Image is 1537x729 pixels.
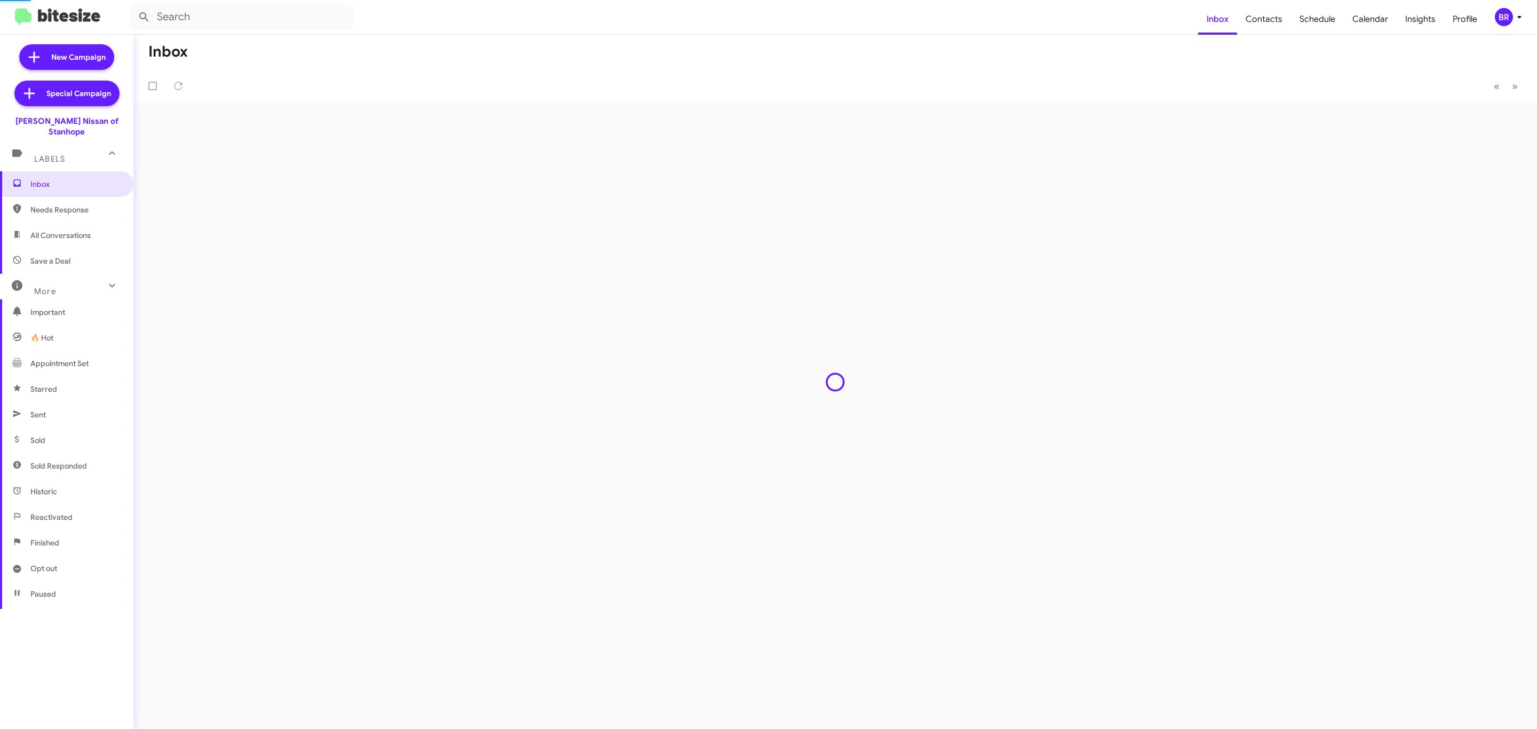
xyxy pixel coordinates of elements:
span: Sold [30,435,45,446]
span: Finished [30,537,59,548]
h1: Inbox [148,43,188,60]
span: Historic [30,486,57,497]
input: Search [129,4,353,30]
span: Reactivated [30,512,73,522]
span: Special Campaign [46,88,111,99]
a: Special Campaign [14,81,120,106]
span: « [1494,80,1500,93]
span: Labels [34,154,65,164]
span: Inbox [30,179,121,189]
span: Needs Response [30,204,121,215]
a: Profile [1444,4,1486,35]
span: More [34,287,56,296]
span: Appointment Set [30,358,89,369]
span: Important [30,307,121,318]
button: BR [1486,8,1525,26]
span: Sent [30,409,46,420]
nav: Page navigation example [1488,75,1524,97]
span: Sold Responded [30,461,87,471]
button: Previous [1487,75,1506,97]
span: 🔥 Hot [30,332,53,343]
div: BR [1495,8,1513,26]
a: Contacts [1237,4,1291,35]
span: New Campaign [51,52,106,62]
a: Insights [1397,4,1444,35]
a: Schedule [1291,4,1344,35]
span: All Conversations [30,230,91,241]
span: Save a Deal [30,256,70,266]
span: Opt out [30,563,57,574]
span: » [1512,80,1518,93]
button: Next [1506,75,1524,97]
a: Calendar [1344,4,1397,35]
span: Starred [30,384,57,394]
a: Inbox [1198,4,1237,35]
span: Paused [30,589,56,599]
a: New Campaign [19,44,114,70]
